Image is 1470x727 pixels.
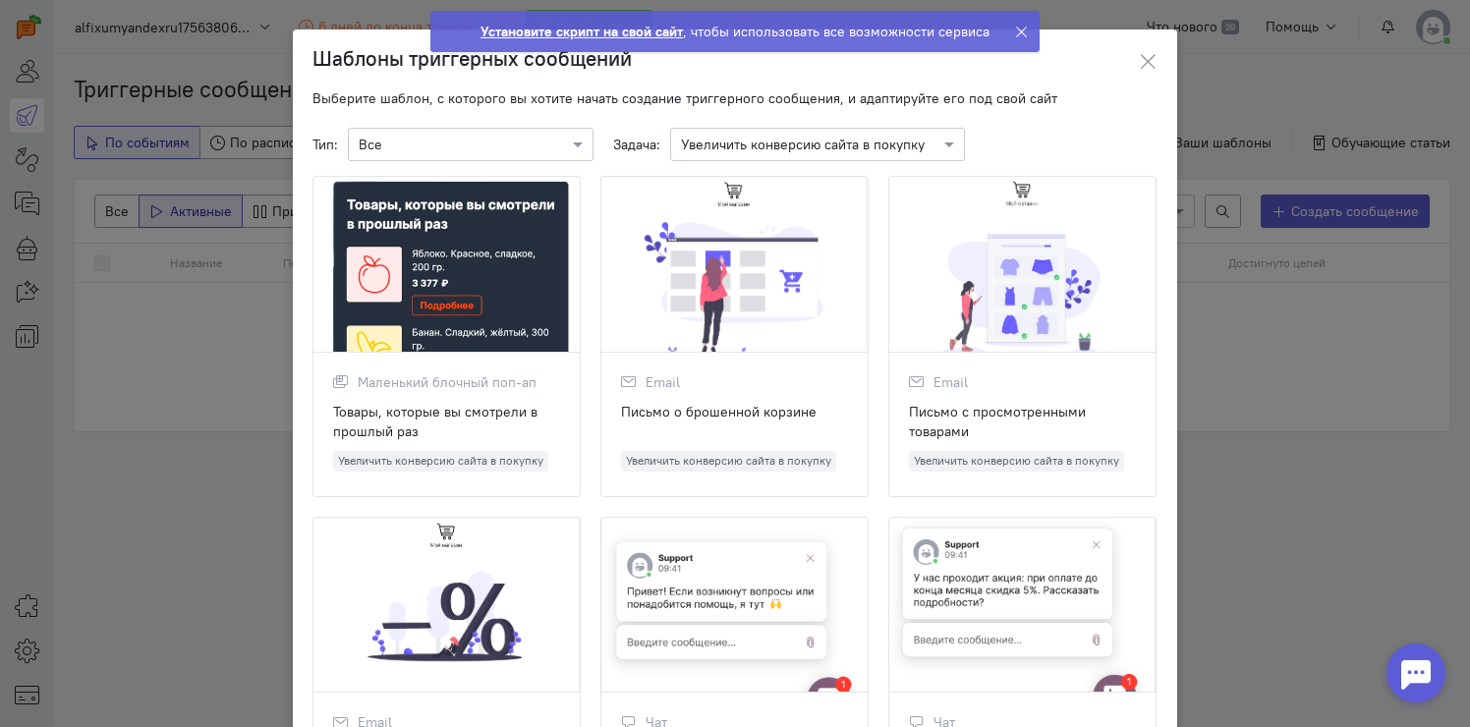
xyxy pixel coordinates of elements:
[621,451,836,472] span: Увеличить конверсию сайта в покупку
[646,372,680,392] span: Email
[312,88,1158,108] div: Выберите шаблон, с которого вы хотите начать создание триггерного сообщения, и адаптируйте его по...
[312,44,632,74] h3: Шаблоны триггерных сообщений
[333,402,560,441] div: Товары, которые вы смотрели в прошлый раз
[312,135,338,154] span: Тип:
[613,135,660,154] span: Задача:
[358,372,537,392] span: Маленький блочный поп-ап
[621,402,848,441] div: Письмо о брошенной корзине
[933,372,968,392] span: Email
[481,23,683,40] strong: Установите скрипт на свой сайт
[909,451,1124,472] span: Увеличить конверсию сайта в покупку
[909,402,1136,441] div: Письмо с просмотренными товарами
[481,22,989,41] div: , чтобы использовать все возможности сервиса
[333,451,548,472] span: Увеличить конверсию сайта в покупку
